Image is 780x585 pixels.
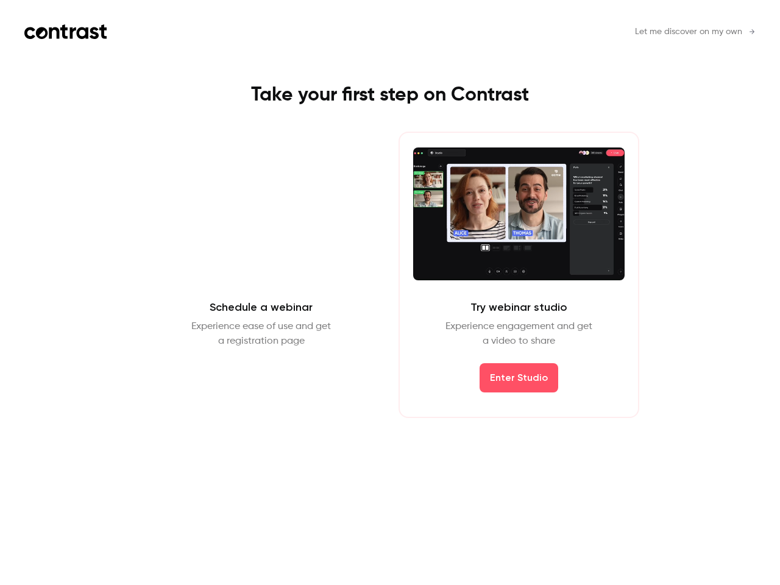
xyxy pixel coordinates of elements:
[191,319,331,349] p: Experience ease of use and get a registration page
[635,26,742,38] span: Let me discover on my own
[116,83,664,107] h1: Take your first step on Contrast
[480,363,558,392] button: Enter Studio
[470,300,567,314] h2: Try webinar studio
[210,300,313,314] h2: Schedule a webinar
[445,319,592,349] p: Experience engagement and get a video to share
